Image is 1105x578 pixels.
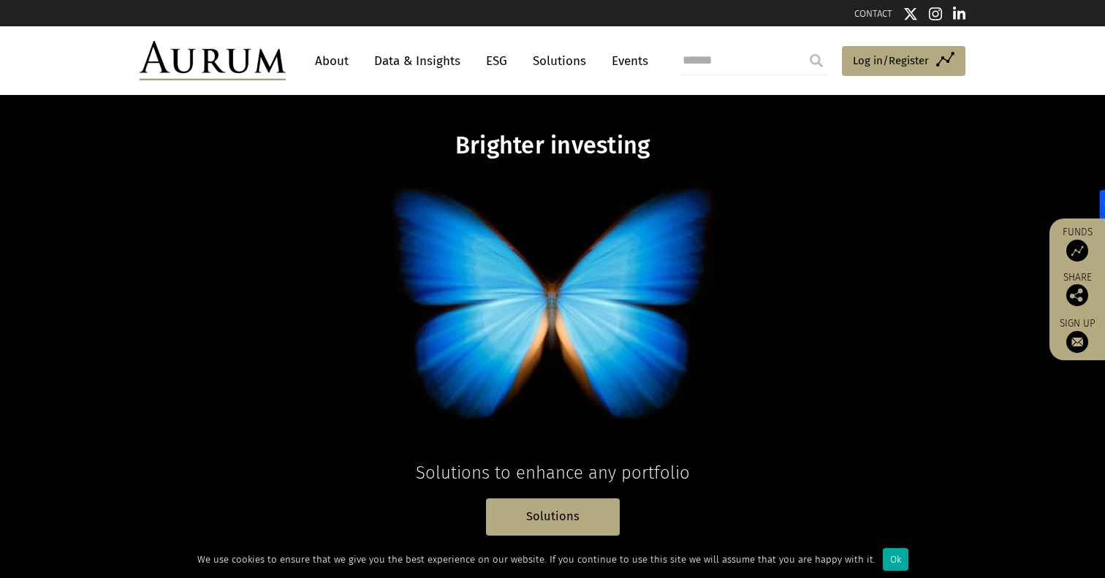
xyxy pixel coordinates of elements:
img: Sign up to our newsletter [1066,331,1088,353]
a: Solutions [486,498,620,536]
div: Ok [883,548,908,571]
a: Funds [1057,226,1098,262]
input: Submit [802,46,831,75]
a: CONTACT [854,8,892,19]
img: Linkedin icon [953,7,966,21]
span: Log in/Register [853,52,929,69]
span: Solutions to enhance any portfolio [416,463,690,483]
a: Data & Insights [367,47,468,75]
img: Access Funds [1066,240,1088,262]
h1: Brighter investing [270,132,835,160]
img: Instagram icon [929,7,942,21]
div: Share [1057,273,1098,306]
img: Aurum [140,41,286,80]
a: Log in/Register [842,46,965,77]
img: Twitter icon [903,7,918,21]
img: Share this post [1066,284,1088,306]
a: Events [604,47,648,75]
a: About [308,47,356,75]
a: Solutions [525,47,593,75]
a: Sign up [1057,317,1098,353]
a: ESG [479,47,514,75]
